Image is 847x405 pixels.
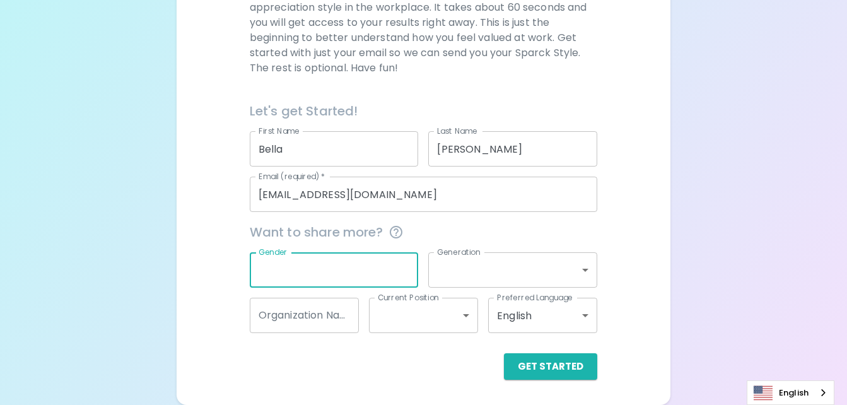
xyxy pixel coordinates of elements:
span: Want to share more? [250,222,598,242]
label: First Name [259,126,300,136]
div: Language [747,380,834,405]
label: Preferred Language [497,292,573,303]
aside: Language selected: English [747,380,834,405]
svg: This information is completely confidential and only used for aggregated appreciation studies at ... [388,225,404,240]
label: Gender [259,247,288,257]
a: English [747,381,834,404]
label: Generation [437,247,481,257]
h6: Let's get Started! [250,101,598,121]
div: English [488,298,597,333]
button: Get Started [504,353,597,380]
label: Current Position [378,292,439,303]
label: Email (required) [259,171,325,182]
label: Last Name [437,126,477,136]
